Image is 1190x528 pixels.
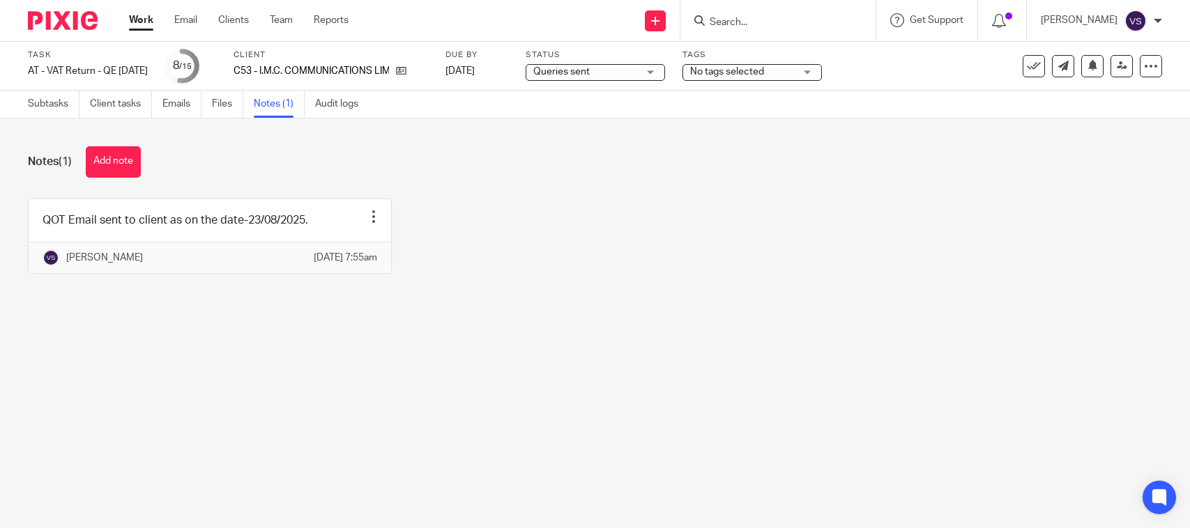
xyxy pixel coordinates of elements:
button: Add note [86,146,141,178]
div: 8 [173,58,192,74]
input: Search [708,17,834,29]
label: Task [28,49,148,61]
a: Client tasks [90,91,152,118]
img: svg%3E [1124,10,1147,32]
p: C53 - I.M.C. COMMUNICATIONS LIMITED [234,64,389,78]
a: Team [270,13,293,27]
a: Clients [218,13,249,27]
a: Email [174,13,197,27]
label: Status [526,49,665,61]
img: svg%3E [43,249,59,266]
div: AT - VAT Return - QE [DATE] [28,64,148,78]
div: AT - VAT Return - QE 31-07-2025 [28,64,148,78]
a: Audit logs [315,91,369,118]
h1: Notes [28,155,72,169]
span: Queries sent [533,67,590,77]
a: Reports [314,13,349,27]
label: Due by [445,49,508,61]
span: No tags selected [690,67,764,77]
a: Files [212,91,243,118]
a: Subtasks [28,91,79,118]
label: Tags [682,49,822,61]
label: Client [234,49,428,61]
span: Get Support [910,15,963,25]
a: Notes (1) [254,91,305,118]
a: Work [129,13,153,27]
span: (1) [59,156,72,167]
p: [PERSON_NAME] [1041,13,1117,27]
p: [PERSON_NAME] [66,251,143,265]
small: /15 [179,63,192,70]
img: Pixie [28,11,98,30]
span: [DATE] [445,66,475,76]
p: [DATE] 7:55am [314,251,377,265]
a: Emails [162,91,201,118]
